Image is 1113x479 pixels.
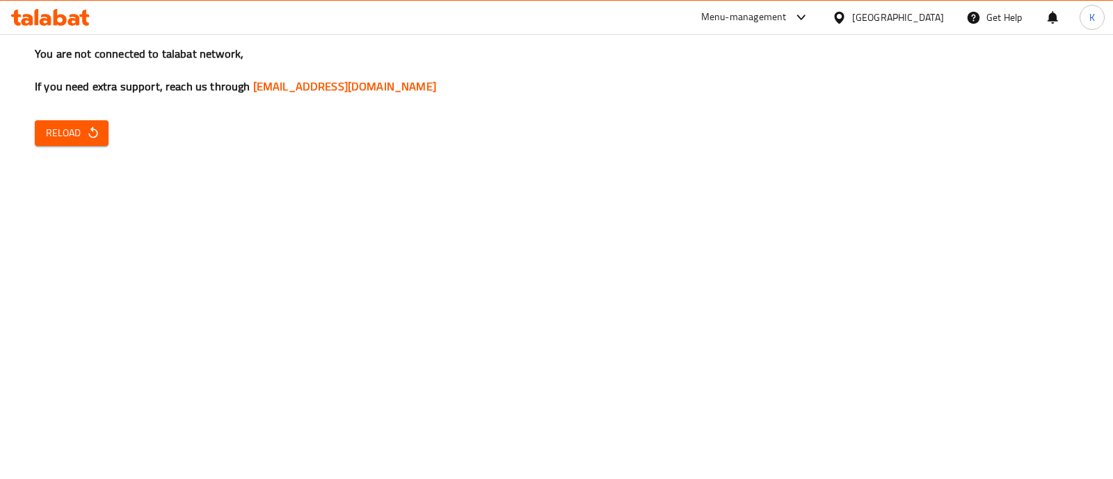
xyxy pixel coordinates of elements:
[35,46,1078,95] h3: You are not connected to talabat network, If you need extra support, reach us through
[1089,10,1095,25] span: K
[852,10,944,25] div: [GEOGRAPHIC_DATA]
[253,76,436,97] a: [EMAIL_ADDRESS][DOMAIN_NAME]
[46,124,97,142] span: Reload
[35,120,109,146] button: Reload
[701,9,787,26] div: Menu-management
